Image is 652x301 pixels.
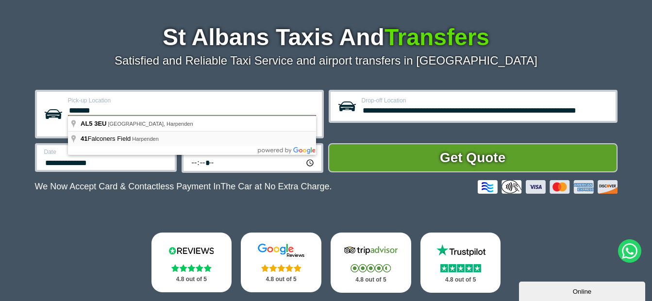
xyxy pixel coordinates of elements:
a: Trustpilot Stars 4.8 out of 5 [420,233,501,293]
a: Tripadvisor Stars 4.8 out of 5 [331,233,411,293]
img: Stars [261,264,301,272]
img: Stars [351,264,391,272]
h1: St Albans Taxis And [35,26,618,49]
label: This field is required. [68,115,316,131]
span: Transfers [385,24,489,50]
p: 4.8 out of 5 [341,274,401,286]
label: Date [44,149,169,155]
span: 41 [81,135,87,142]
label: Pick-up Location [68,98,316,103]
button: Get Quote [328,143,618,172]
span: AL5 3EU [81,120,106,127]
a: Reviews.io Stars 4.8 out of 5 [151,233,232,292]
a: Google Stars 4.8 out of 5 [241,233,321,292]
p: We Now Accept Card & Contactless Payment In [35,182,332,192]
span: The Car at No Extra Charge. [220,182,332,191]
p: 4.8 out of 5 [431,274,490,286]
img: Stars [440,264,481,272]
span: Harpenden [132,136,158,142]
span: [GEOGRAPHIC_DATA], Harpenden [108,121,193,127]
label: Time [191,149,316,155]
img: Reviews.io [162,243,220,258]
iframe: chat widget [519,280,647,301]
img: Tripadvisor [342,243,400,258]
label: Drop-off Location [362,98,610,103]
p: Satisfied and Reliable Taxi Service and airport transfers in [GEOGRAPHIC_DATA] [35,54,618,67]
img: Google [252,243,310,258]
img: Credit And Debit Cards [478,180,618,194]
img: Trustpilot [432,243,490,258]
p: 4.8 out of 5 [162,273,221,285]
p: 4.8 out of 5 [251,273,311,285]
span: Falconers Field [81,135,132,142]
img: Stars [171,264,212,272]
